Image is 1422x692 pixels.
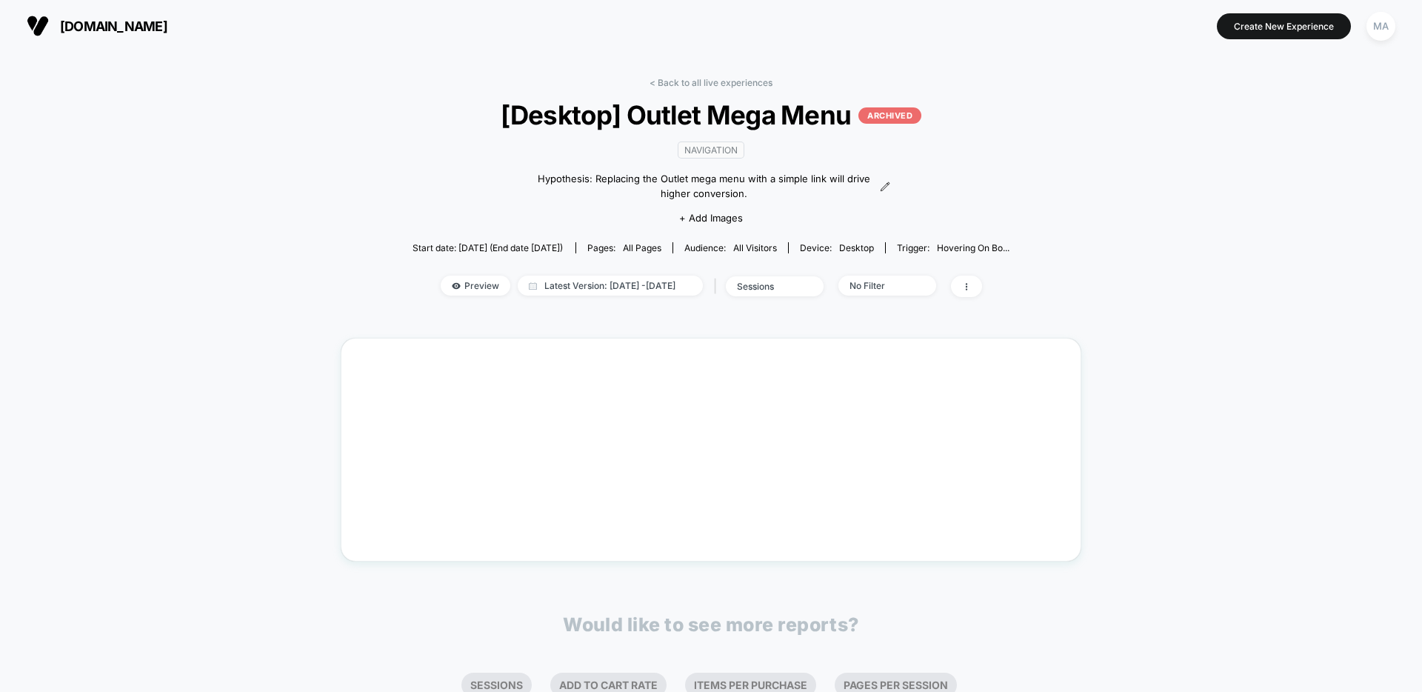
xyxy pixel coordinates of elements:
[532,172,876,201] span: Hypothesis: Replacing the Outlet mega menu with a simple link will drive higher conversion.
[710,276,726,297] span: |
[442,99,980,130] span: [Desktop] Outlet Mega Menu
[849,280,909,291] div: No Filter
[563,613,859,636] p: Would like to see more reports?
[1362,11,1400,41] button: MA
[937,242,1009,253] span: Hovering on bo...
[788,242,885,253] span: Device:
[587,242,661,253] div: Pages:
[737,281,796,292] div: sessions
[678,142,744,159] span: navigation
[60,19,167,34] span: [DOMAIN_NAME]
[27,15,49,37] img: Visually logo
[623,242,661,253] span: all pages
[679,212,743,224] span: + Add Images
[413,242,563,253] span: Start date: [DATE] (End date [DATE])
[441,276,510,296] span: Preview
[650,77,772,88] a: < Back to all live experiences
[839,242,874,253] span: desktop
[529,282,537,290] img: calendar
[22,14,172,38] button: [DOMAIN_NAME]
[858,107,921,124] p: ARCHIVED
[733,242,777,253] span: All Visitors
[1366,12,1395,41] div: MA
[518,276,703,296] span: Latest Version: [DATE] - [DATE]
[684,242,777,253] div: Audience:
[1217,13,1351,39] button: Create New Experience
[897,242,1009,253] div: Trigger:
